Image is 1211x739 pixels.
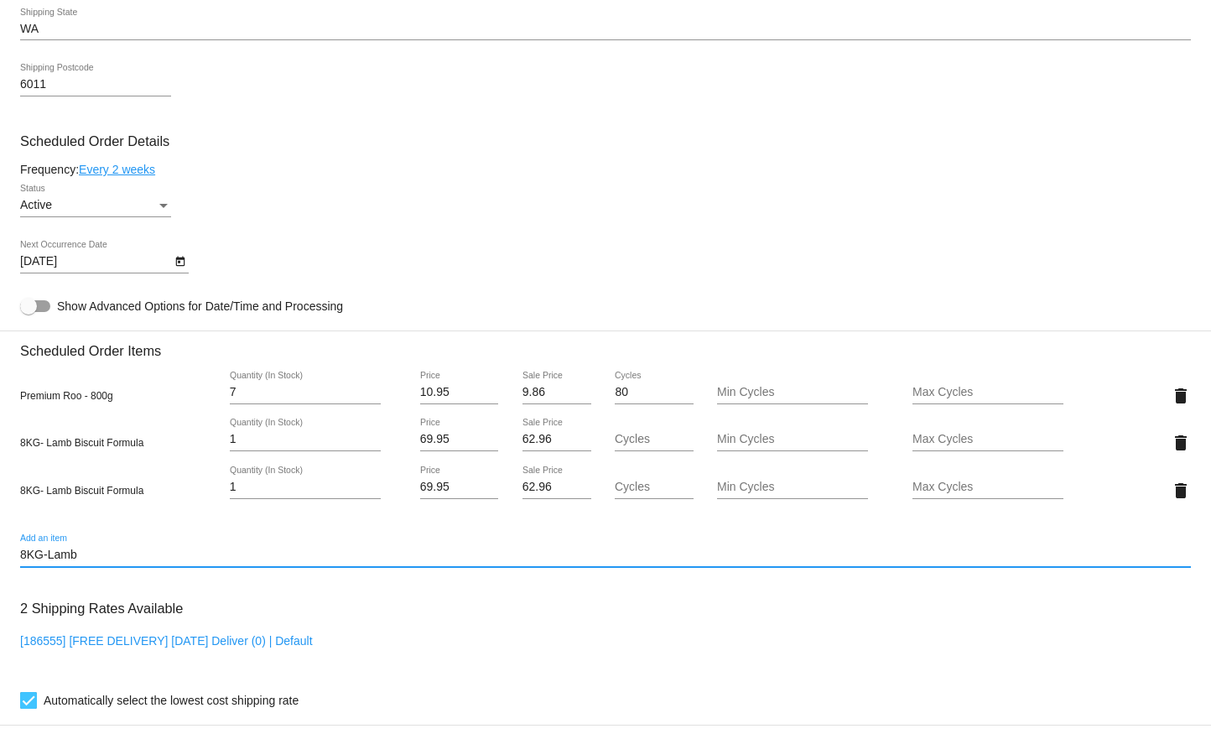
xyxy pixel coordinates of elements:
[20,591,183,627] h3: 2 Shipping Rates Available
[420,386,498,399] input: Price
[20,163,1191,176] div: Frequency:
[420,433,498,446] input: Price
[522,481,591,494] input: Sale Price
[230,481,381,494] input: Quantity (In Stock)
[615,481,693,494] input: Cycles
[44,690,299,710] span: Automatically select the lowest cost shipping rate
[522,386,591,399] input: Sale Price
[20,78,171,91] input: Shipping Postcode
[522,433,591,446] input: Sale Price
[171,252,189,269] button: Open calendar
[912,433,1063,446] input: Max Cycles
[1171,386,1191,406] mat-icon: delete
[20,198,52,211] span: Active
[1171,481,1191,501] mat-icon: delete
[912,386,1063,399] input: Max Cycles
[20,199,171,212] mat-select: Status
[1171,433,1191,453] mat-icon: delete
[615,433,693,446] input: Cycles
[717,386,868,399] input: Min Cycles
[79,163,155,176] a: Every 2 weeks
[20,330,1191,359] h3: Scheduled Order Items
[20,255,171,268] input: Next Occurrence Date
[230,433,381,446] input: Quantity (In Stock)
[717,433,868,446] input: Min Cycles
[57,298,343,315] span: Show Advanced Options for Date/Time and Processing
[20,485,143,497] span: 8KG- Lamb Biscuit Formula
[20,634,313,648] a: [186555] [FREE DELIVERY] [DATE] Deliver (0) | Default
[20,133,1191,149] h3: Scheduled Order Details
[20,390,113,402] span: Premium Roo - 800g
[230,386,381,399] input: Quantity (In Stock)
[20,549,1191,562] input: Add an item
[615,386,693,399] input: Cycles
[912,481,1063,494] input: Max Cycles
[717,481,868,494] input: Min Cycles
[20,23,1191,36] input: Shipping State
[420,481,498,494] input: Price
[20,437,143,449] span: 8KG- Lamb Biscuit Formula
